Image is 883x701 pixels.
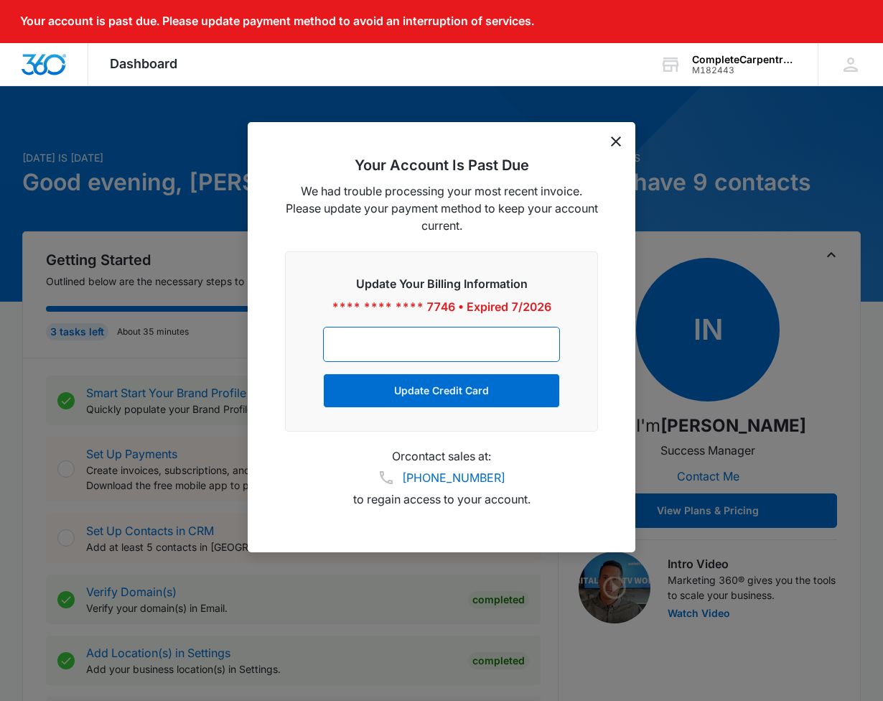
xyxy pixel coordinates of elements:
[285,182,598,234] p: We had trouble processing your most recent invoice. Please update your payment method to keep you...
[338,338,545,350] iframe: Secure card payment input frame
[692,54,797,65] div: account name
[402,469,505,486] a: [PHONE_NUMBER]
[611,136,621,147] button: dismiss this dialog
[285,157,598,174] h2: Your Account Is Past Due
[110,56,177,71] span: Dashboard
[692,65,797,75] div: account id
[285,449,598,506] p: Or contact sales at: to regain access to your account.
[323,275,560,292] h3: Update Your Billing Information
[323,373,560,408] button: Update Credit Card
[88,43,199,85] div: Dashboard
[20,14,534,28] p: Your account is past due. Please update payment method to avoid an interruption of services.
